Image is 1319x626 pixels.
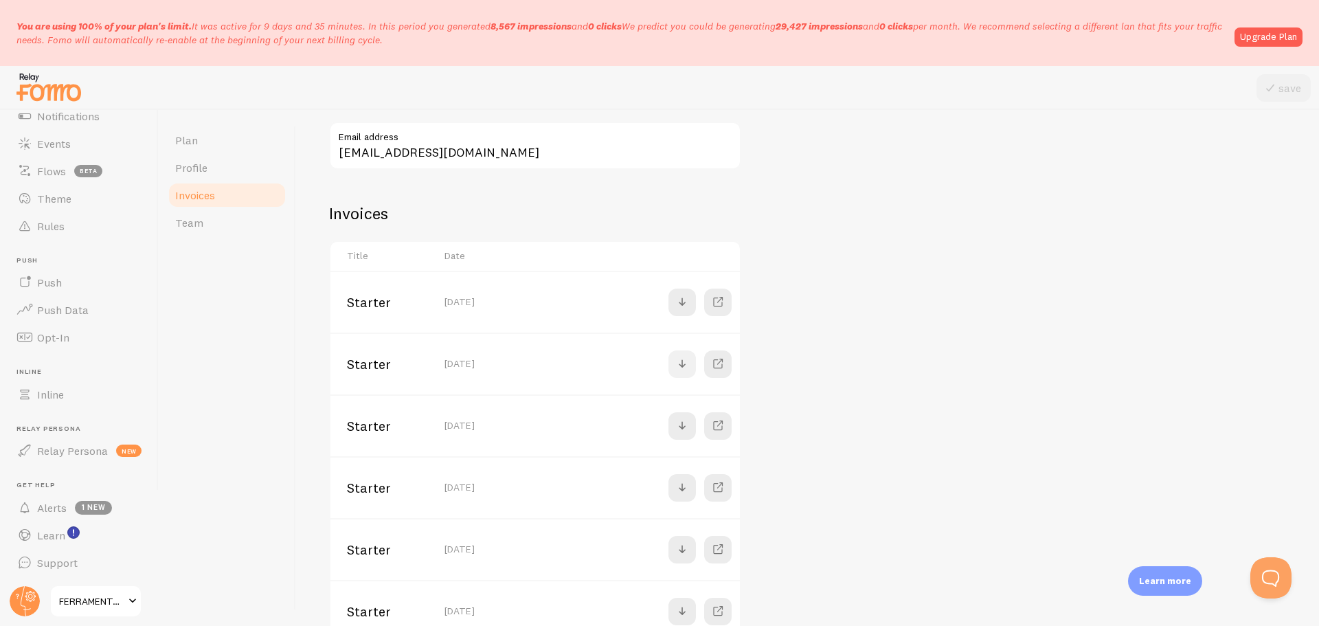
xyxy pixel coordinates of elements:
a: Theme [8,185,150,212]
span: Team [175,216,203,230]
a: Inline [8,381,150,408]
a: Relay Persona new [8,437,150,465]
a: Notifications [8,102,150,130]
span: Events [37,137,71,150]
a: Support [8,549,150,577]
td: Starter [330,271,436,333]
span: beta [74,165,102,177]
span: Support [37,556,78,570]
a: Opt-In [8,324,150,351]
a: Learn [8,522,150,549]
span: Profile [175,161,207,175]
span: Inline [16,368,150,377]
b: 29,427 impressions [776,20,863,32]
a: Plan [167,126,287,154]
td: Starter [330,518,436,580]
label: Email address [329,122,741,145]
a: Team [167,209,287,236]
span: Theme [37,192,71,205]
span: Alerts [37,501,67,515]
div: Learn more [1128,566,1202,596]
b: 0 clicks [879,20,913,32]
p: Learn more [1139,574,1191,588]
span: Notifications [37,109,100,123]
span: and [776,20,913,32]
a: FERRAMENTA ROTATIVA [49,585,142,618]
a: Flows beta [8,157,150,185]
img: fomo-relay-logo-orange.svg [14,69,83,104]
span: and [491,20,622,32]
span: Inline [37,388,64,401]
span: Invoices [175,188,215,202]
a: Push Data [8,296,150,324]
span: FERRAMENTA ROTATIVA [59,593,124,610]
td: Starter [330,333,436,394]
span: 1 new [75,501,112,515]
a: Alerts 1 new [8,494,150,522]
td: [DATE] [436,394,617,456]
th: Date [436,242,617,271]
iframe: Help Scout Beacon - Open [1250,557,1292,599]
span: Push [37,276,62,289]
span: Flows [37,164,66,178]
p: It was active for 9 days and 35 minutes. In this period you generated We predict you could be gen... [16,19,1226,47]
span: Plan [175,133,198,147]
svg: <p>Watch New Feature Tutorials!</p> [67,526,80,539]
a: Events [8,130,150,157]
td: [DATE] [436,518,617,580]
a: Rules [8,212,150,240]
span: Relay Persona [37,444,108,458]
span: Rules [37,219,65,233]
b: 8,567 impressions [491,20,572,32]
a: Push [8,269,150,296]
td: [DATE] [436,333,617,394]
span: new [116,445,142,457]
span: Push [16,256,150,265]
span: You are using 100% of your plan's limit. [16,20,192,32]
td: Starter [330,394,436,456]
a: Upgrade Plan [1235,27,1303,47]
span: Learn [37,528,65,542]
a: Profile [167,154,287,181]
span: Relay Persona [16,425,150,434]
b: 0 clicks [588,20,622,32]
td: [DATE] [436,456,617,518]
span: Push Data [37,303,89,317]
h2: Invoices [329,203,1286,224]
th: Title [330,242,436,271]
a: Invoices [167,181,287,209]
span: Opt-In [37,331,69,344]
td: [DATE] [436,271,617,333]
td: Starter [330,456,436,518]
span: Get Help [16,481,150,490]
